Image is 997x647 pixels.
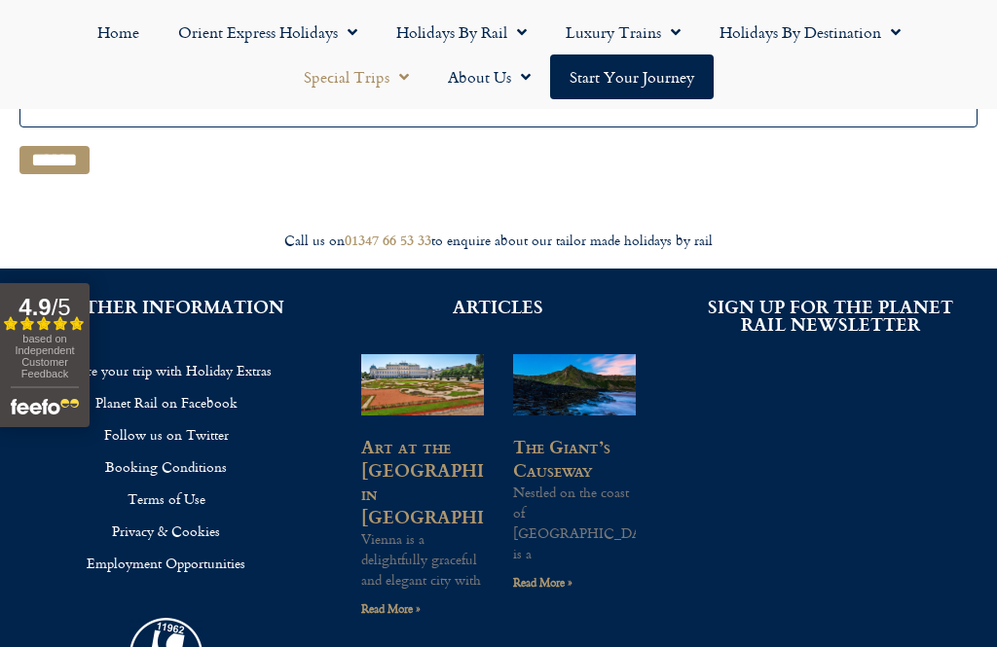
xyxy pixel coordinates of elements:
a: Orient Express Holidays [159,10,377,54]
a: 01347 66 53 33 [345,230,431,250]
a: Employment Opportunities [29,547,303,579]
a: Terms of Use [29,483,303,515]
a: Start your Journey [550,54,714,99]
a: Holidays by Destination [700,10,920,54]
a: Art at the [GEOGRAPHIC_DATA] in [GEOGRAPHIC_DATA] [361,433,564,529]
h2: ARTICLES [361,298,635,315]
a: Privacy & Cookies [29,515,303,547]
div: Call us on to enquire about our tailor made holidays by rail [10,232,987,250]
a: Read more about Art at the Belvedere Palace in Vienna [361,599,421,618]
p: Nestled on the coast of [GEOGRAPHIC_DATA] is a [513,482,636,563]
a: Insure your trip with Holiday Extras [29,354,303,386]
nav: Menu [29,354,303,579]
a: About Us [428,54,550,99]
a: Booking Conditions [29,450,303,483]
a: Holidays by Rail [377,10,546,54]
h2: SIGN UP FOR THE PLANET RAIL NEWSLETTER [694,298,968,333]
a: The Giant’s Causeway [513,433,610,483]
a: Special Trips [284,54,428,99]
a: Read more about The Giant’s Causeway [513,573,572,592]
a: Follow us on Twitter [29,418,303,450]
a: Planet Rail on Facebook [29,386,303,418]
a: Home [78,10,159,54]
nav: Menu [10,10,987,99]
h2: FURTHER INFORMATION [29,298,303,315]
p: Vienna is a delightfully graceful and elegant city with [361,528,484,590]
a: Luxury Trains [546,10,700,54]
